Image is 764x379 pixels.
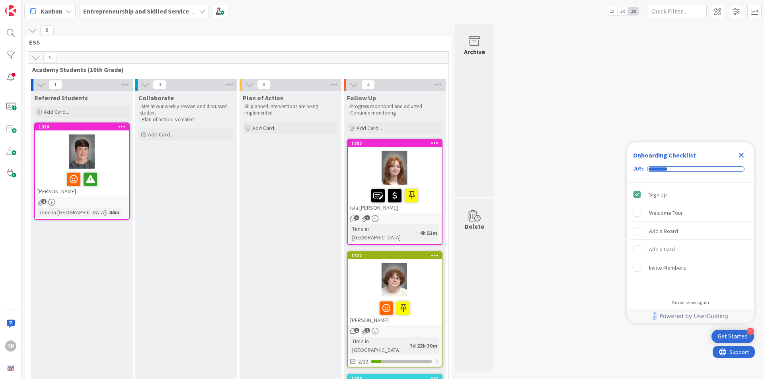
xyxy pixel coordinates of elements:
[358,358,368,366] span: 2/12
[606,7,617,15] span: 1x
[5,340,16,352] div: TP
[34,122,130,220] a: 1920[PERSON_NAME]Time in [GEOGRAPHIC_DATA]:44m
[649,208,683,218] div: Welcome Tour
[44,108,69,115] span: Add Card...
[647,4,707,18] input: Quick Filter...
[153,80,166,89] span: 0
[140,103,232,117] p: -Met at our weekly session and discussed student
[348,252,442,259] div: 1822
[41,6,62,16] span: Kanban
[35,123,129,196] div: 1920[PERSON_NAME]
[357,124,382,132] span: Add Card...
[37,208,106,217] div: Time in [GEOGRAPHIC_DATA]
[631,309,750,323] a: Powered by UserGuiding
[711,330,754,343] div: Open Get Started checklist, remaining modules: 4
[630,241,751,258] div: Add a Card is incomplete.
[365,328,370,333] span: 1
[633,165,644,173] div: 20%
[348,298,442,325] div: [PERSON_NAME]
[40,25,54,35] span: 8
[354,215,359,220] span: 1
[354,328,359,333] span: 1
[35,123,129,130] div: 1920
[365,215,370,220] span: 1
[347,139,442,245] a: 1883Isla [PERSON_NAME]Time in [GEOGRAPHIC_DATA]:4h 53m
[35,169,129,196] div: [PERSON_NAME]
[348,140,442,147] div: 1883
[348,186,442,213] div: Isla [PERSON_NAME]
[649,226,678,236] div: Add a Board
[351,253,442,258] div: 1822
[49,80,62,89] span: 1
[418,229,439,237] div: 4h 53m
[138,94,174,102] span: Collaborate
[735,149,748,161] div: Close Checklist
[627,142,754,323] div: Checklist Container
[361,80,375,89] span: 4
[29,38,442,46] span: ESS
[244,103,337,117] p: All planned interventions are being implemented
[107,208,121,217] div: 44m
[83,7,278,15] b: Entrepreneurship and Skilled Services Interventions - [DATE]-[DATE]
[5,363,16,374] img: avatar
[350,224,417,242] div: Time in [GEOGRAPHIC_DATA]
[417,229,418,237] span: :
[350,337,406,354] div: Time in [GEOGRAPHIC_DATA]
[347,94,376,102] span: Follow Up
[34,94,88,102] span: Referred Students
[630,204,751,222] div: Welcome Tour is incomplete.
[140,117,232,123] p: -Plan of action is created
[252,124,278,132] span: Add Card...
[257,80,271,89] span: 0
[617,7,628,15] span: 2x
[718,332,748,340] div: Get Started
[627,183,754,294] div: Checklist items
[630,186,751,203] div: Sign Up is complete.
[43,53,57,62] span: 5
[649,190,667,199] div: Sign Up
[633,150,696,160] div: Onboarding Checklist
[747,328,754,335] div: 4
[347,251,442,367] a: 1822[PERSON_NAME]Time in [GEOGRAPHIC_DATA]:7d 22h 30m2/12
[672,299,709,306] div: Do not show again
[660,311,728,321] span: Powered by UserGuiding
[649,263,686,272] div: Invite Members
[348,252,442,325] div: 1822[PERSON_NAME]
[349,110,441,116] p: -Continue monitoring
[464,47,485,56] div: Archive
[106,208,107,217] span: :
[627,309,754,323] div: Footer
[649,245,675,254] div: Add a Card
[633,165,748,173] div: Checklist progress: 20%
[243,94,284,102] span: Plan of Action
[628,7,639,15] span: 3x
[351,140,442,146] div: 1883
[17,1,36,11] span: Support
[39,124,129,130] div: 1920
[41,199,47,204] span: 1
[32,66,439,74] span: Academy Students (10th Grade)
[630,222,751,240] div: Add a Board is incomplete.
[349,103,441,110] p: -Progress monitored and adjusted
[465,222,484,231] div: Delete
[407,341,439,350] div: 7d 22h 30m
[630,259,751,276] div: Invite Members is incomplete.
[5,5,16,16] img: Visit kanbanzone.com
[148,131,173,138] span: Add Card...
[348,140,442,213] div: 1883Isla [PERSON_NAME]
[406,341,407,350] span: :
